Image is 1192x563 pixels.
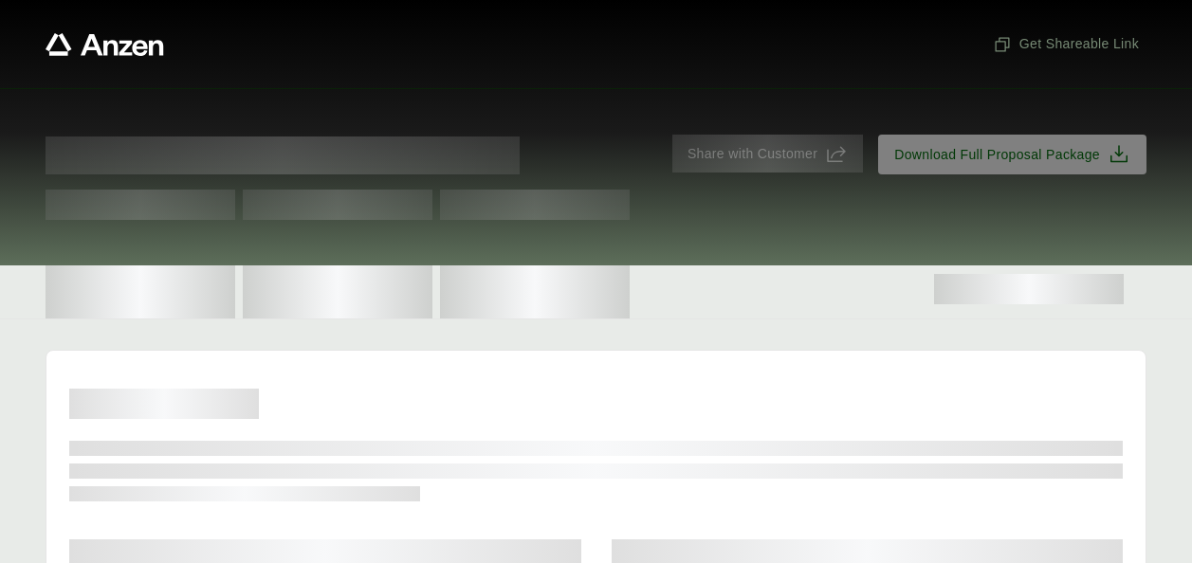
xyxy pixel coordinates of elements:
[985,27,1146,62] button: Get Shareable Link
[243,190,432,220] span: Test
[46,33,164,56] a: Anzen website
[440,190,630,220] span: Test
[993,34,1139,54] span: Get Shareable Link
[46,190,235,220] span: Test
[688,144,817,164] span: Share with Customer
[46,136,520,174] span: Proposal for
